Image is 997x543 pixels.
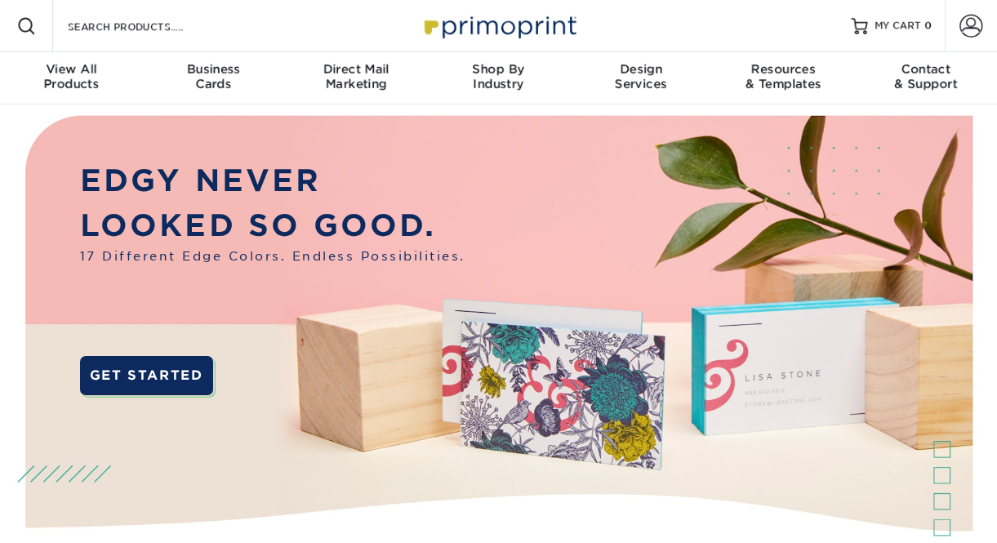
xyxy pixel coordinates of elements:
a: Contact& Support [855,52,997,105]
div: Industry [427,62,569,91]
a: Shop ByIndustry [427,52,569,105]
span: 0 [924,20,932,32]
div: & Support [855,62,997,91]
a: DesignServices [570,52,712,105]
span: 17 Different Edge Colors. Endless Possibilities. [80,248,465,266]
span: Direct Mail [285,62,427,77]
img: Primoprint [417,8,581,43]
div: Cards [142,62,284,91]
span: MY CART [875,20,921,33]
p: LOOKED SO GOOD. [80,203,465,248]
a: GET STARTED [80,356,213,395]
a: Resources& Templates [712,52,854,105]
div: Services [570,62,712,91]
span: Resources [712,62,854,77]
input: SEARCH PRODUCTS..... [66,16,225,36]
div: & Templates [712,62,854,91]
div: Marketing [285,62,427,91]
span: Shop By [427,62,569,77]
span: Business [142,62,284,77]
a: Direct MailMarketing [285,52,427,105]
p: EDGY NEVER [80,158,465,203]
span: Contact [855,62,997,77]
a: BusinessCards [142,52,284,105]
span: Design [570,62,712,77]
